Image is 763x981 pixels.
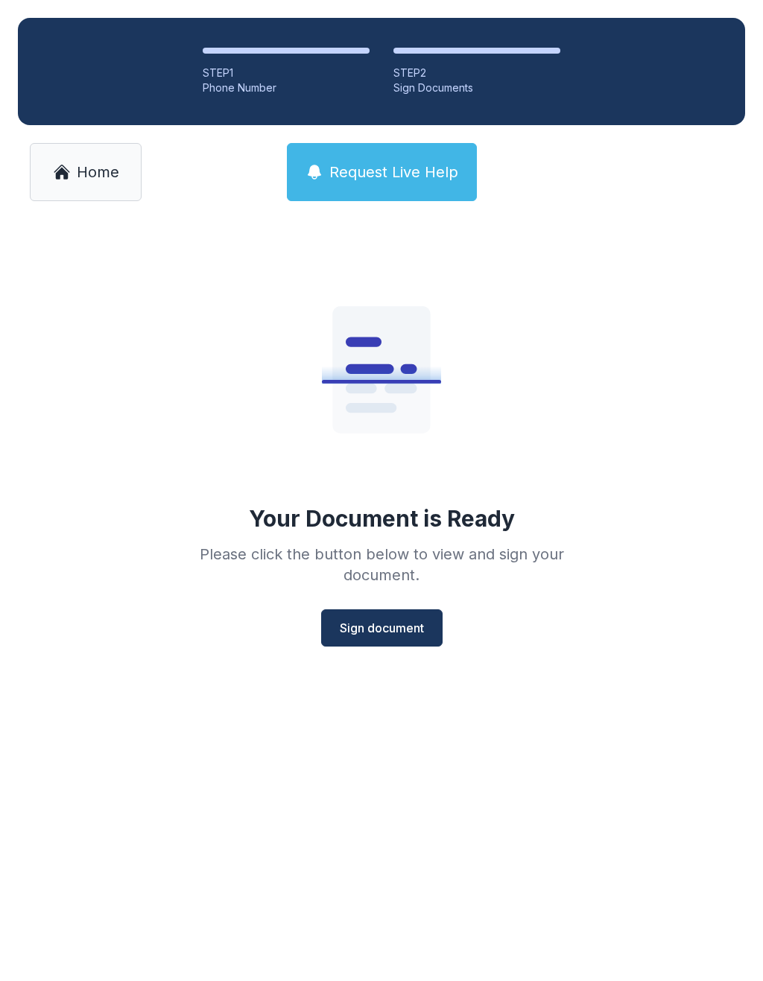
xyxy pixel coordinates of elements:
div: Please click the button below to view and sign your document. [167,544,596,585]
div: Phone Number [203,80,370,95]
span: Home [77,162,119,182]
span: Sign document [340,619,424,637]
span: Request Live Help [329,162,458,182]
div: Sign Documents [393,80,560,95]
div: STEP 2 [393,66,560,80]
div: STEP 1 [203,66,370,80]
div: Your Document is Ready [249,505,515,532]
